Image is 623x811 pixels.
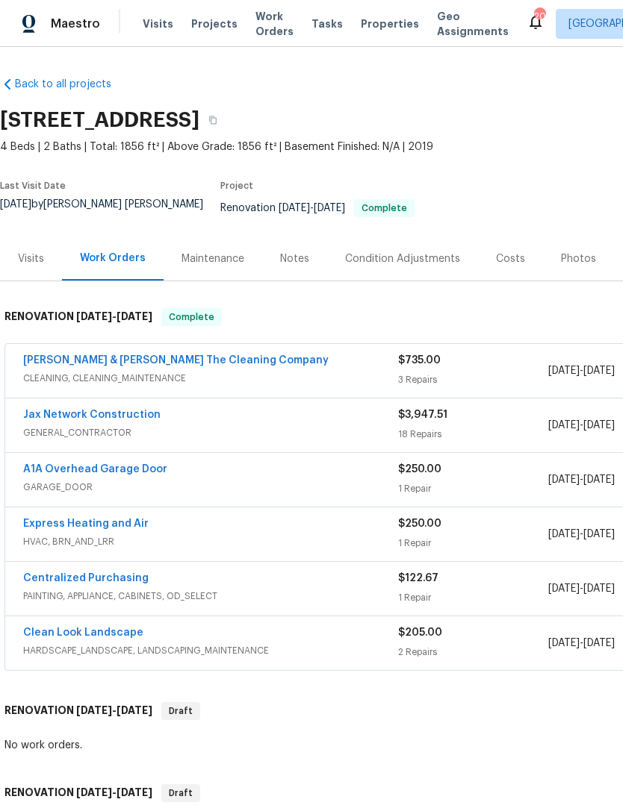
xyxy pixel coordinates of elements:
div: Work Orders [80,251,146,266]
h6: RENOVATION [4,784,152,802]
span: Draft [163,704,199,718]
span: Draft [163,786,199,801]
span: [DATE] [117,311,152,322]
a: Clean Look Landscape [23,627,143,638]
span: [DATE] [548,475,580,485]
div: Costs [496,251,525,266]
span: $735.00 [398,355,441,366]
div: Notes [280,251,309,266]
span: Work Orders [255,9,294,39]
span: - [548,527,615,542]
a: Centralized Purchasing [23,573,149,583]
span: GENERAL_CONTRACTOR [23,425,398,440]
span: PAINTING, APPLIANCE, CABINETS, OD_SELECT [23,589,398,604]
a: [PERSON_NAME] & [PERSON_NAME] The Cleaning Company [23,355,329,366]
span: HARDSCAPE_LANDSCAPE, LANDSCAPING_MAINTENANCE [23,643,398,658]
span: - [548,472,615,487]
span: Complete [163,310,220,325]
div: 1 Repair [398,590,548,605]
span: - [548,581,615,596]
div: 2 Repairs [398,645,548,660]
span: [DATE] [583,366,615,376]
span: Project [220,181,253,190]
h6: RENOVATION [4,702,152,720]
span: $3,947.51 [398,410,447,420]
span: Projects [191,16,238,31]
span: [DATE] [76,787,112,798]
span: - [76,311,152,322]
div: 18 Repairs [398,427,548,442]
span: [DATE] [548,529,580,539]
span: [DATE] [548,420,580,430]
a: Express Heating and Air [23,519,149,529]
span: [DATE] [314,203,345,213]
div: Maintenance [182,251,244,266]
span: $250.00 [398,519,441,529]
a: A1A Overhead Garage Door [23,464,167,475]
span: [DATE] [76,311,112,322]
span: $205.00 [398,627,442,638]
div: Condition Adjustments [345,251,460,266]
span: Geo Assignments [437,9,509,39]
span: Maestro [51,16,100,31]
span: Complete [356,204,413,213]
div: 1 Repair [398,536,548,551]
a: Jax Network Construction [23,410,161,420]
span: [DATE] [117,705,152,716]
span: [DATE] [583,583,615,594]
span: $122.67 [398,573,438,583]
span: Renovation [220,203,415,213]
span: [DATE] [76,705,112,716]
span: - [76,705,152,716]
span: Properties [361,16,419,31]
span: [DATE] [583,420,615,430]
span: GARAGE_DOOR [23,480,398,495]
span: [DATE] [583,638,615,648]
span: Tasks [311,19,343,29]
span: [DATE] [548,366,580,376]
span: [DATE] [117,787,152,798]
div: Visits [18,251,44,266]
span: [DATE] [548,638,580,648]
button: Copy Address [199,107,226,134]
span: [DATE] [583,529,615,539]
span: HVAC, BRN_AND_LRR [23,534,398,549]
span: - [548,636,615,651]
span: $250.00 [398,464,441,475]
span: - [279,203,345,213]
h6: RENOVATION [4,308,152,326]
span: - [548,363,615,378]
div: 20 [534,9,545,24]
span: [DATE] [548,583,580,594]
span: Visits [143,16,173,31]
div: 1 Repair [398,481,548,496]
div: 3 Repairs [398,372,548,387]
div: Photos [561,251,596,266]
span: - [76,787,152,798]
span: CLEANING, CLEANING_MAINTENANCE [23,371,398,386]
span: - [548,418,615,433]
span: [DATE] [583,475,615,485]
span: [DATE] [279,203,310,213]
